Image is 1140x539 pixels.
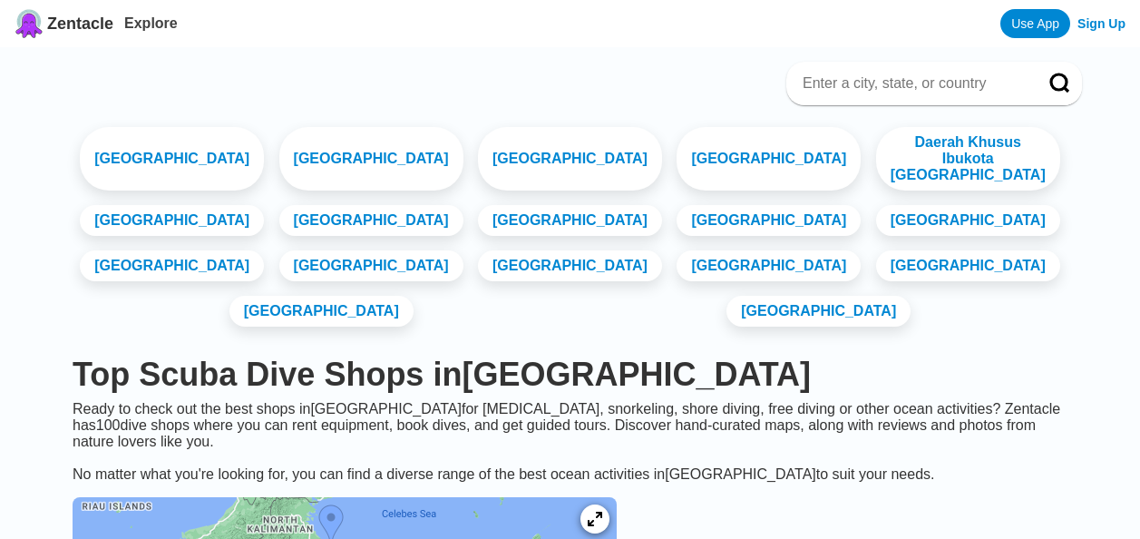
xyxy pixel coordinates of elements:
input: Enter a city, state, or country [801,74,1024,93]
a: [GEOGRAPHIC_DATA] [279,250,463,281]
a: [GEOGRAPHIC_DATA] [80,205,264,236]
a: [GEOGRAPHIC_DATA] [279,127,463,191]
a: [GEOGRAPHIC_DATA] [876,250,1060,281]
h1: Top Scuba Dive Shops in [GEOGRAPHIC_DATA] [73,356,1067,394]
a: [GEOGRAPHIC_DATA] [677,250,861,281]
a: Use App [1000,9,1070,38]
a: [GEOGRAPHIC_DATA] [478,127,662,191]
a: [GEOGRAPHIC_DATA] [478,205,662,236]
a: Sign Up [1077,16,1125,31]
a: [GEOGRAPHIC_DATA] [726,296,911,327]
a: [GEOGRAPHIC_DATA] [279,205,463,236]
a: [GEOGRAPHIC_DATA] [80,127,264,191]
a: [GEOGRAPHIC_DATA] [677,205,861,236]
a: [GEOGRAPHIC_DATA] [478,250,662,281]
a: Daerah Khusus Ibukota [GEOGRAPHIC_DATA] [876,127,1060,191]
a: [GEOGRAPHIC_DATA] [80,250,264,281]
a: [GEOGRAPHIC_DATA] [229,296,414,327]
a: [GEOGRAPHIC_DATA] [876,205,1060,236]
div: Ready to check out the best shops in [GEOGRAPHIC_DATA] for [MEDICAL_DATA], snorkeling, shore divi... [58,401,1082,483]
a: Zentacle logoZentacle [15,9,113,38]
a: Explore [124,15,178,31]
img: Zentacle logo [15,9,44,38]
span: Zentacle [47,15,113,34]
a: [GEOGRAPHIC_DATA] [677,127,861,191]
